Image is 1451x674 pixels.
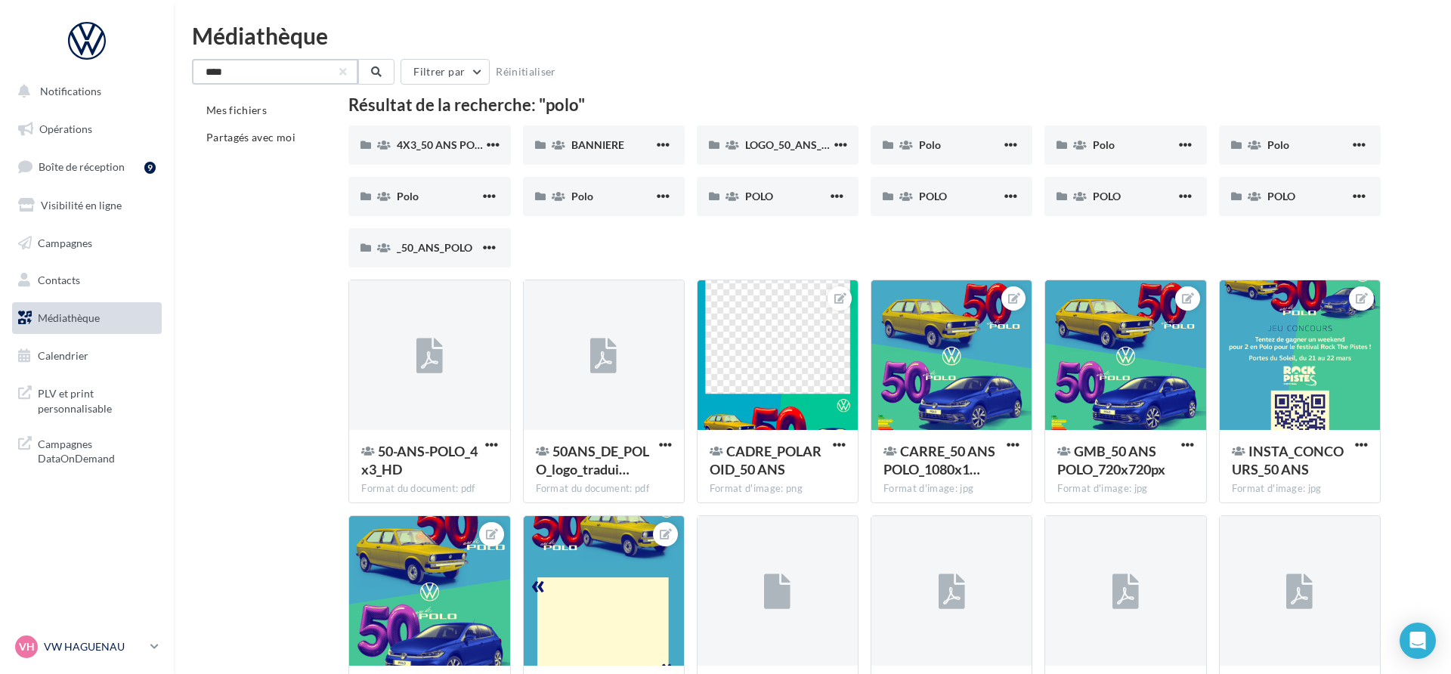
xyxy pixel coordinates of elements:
[919,190,947,203] span: POLO
[206,104,267,116] span: Mes fichiers
[397,138,487,151] span: 4X3_50 ANS POLO
[571,190,593,203] span: Polo
[9,150,165,183] a: Boîte de réception9
[1093,138,1115,151] span: Polo
[710,482,846,496] div: Format d'image: png
[919,138,941,151] span: Polo
[397,190,419,203] span: Polo
[883,482,1019,496] div: Format d'image: jpg
[38,349,88,362] span: Calendrier
[9,428,165,472] a: Campagnes DataOnDemand
[40,85,101,97] span: Notifications
[1267,138,1289,151] span: Polo
[710,443,821,478] span: CADRE_POLAROID_50 ANS
[38,236,92,249] span: Campagnes
[44,639,144,654] p: VW HAGUENAU
[38,274,80,286] span: Contacts
[745,190,773,203] span: POLO
[192,24,1433,47] div: Médiathèque
[38,311,100,324] span: Médiathèque
[12,632,162,661] a: VH VW HAGUENAU
[206,131,295,144] span: Partagés avec moi
[9,227,165,259] a: Campagnes
[1267,190,1295,203] span: POLO
[39,122,92,135] span: Opérations
[1232,443,1344,478] span: INSTA_CONCOURS_50 ANS
[39,160,125,173] span: Boîte de réception
[397,241,472,254] span: _50_ANS_POLO
[1057,482,1193,496] div: Format d'image: jpg
[9,264,165,296] a: Contacts
[9,113,165,145] a: Opérations
[571,138,624,151] span: BANNIERE
[41,199,122,212] span: Visibilité en ligne
[38,383,156,416] span: PLV et print personnalisable
[401,59,490,85] button: Filtrer par
[1400,623,1436,659] div: Open Intercom Messenger
[361,482,497,496] div: Format du document: pdf
[9,190,165,221] a: Visibilité en ligne
[9,377,165,422] a: PLV et print personnalisable
[144,162,156,174] div: 9
[490,63,562,81] button: Réinitialiser
[1057,443,1165,478] span: GMB_50 ANS POLO_720x720px
[1232,482,1368,496] div: Format d'image: jpg
[883,443,995,478] span: CARRE_50 ANS POLO_1080x1080px
[9,340,165,372] a: Calendrier
[1093,190,1121,203] span: POLO
[361,443,478,478] span: 50-ANS-POLO_4x3_HD
[9,302,165,334] a: Médiathèque
[536,482,672,496] div: Format du document: pdf
[9,76,159,107] button: Notifications
[745,138,849,151] span: LOGO_50_ANS_POLO
[38,434,156,466] span: Campagnes DataOnDemand
[536,443,649,478] span: 50ANS_DE_POLO_logo_traduit_FR_noir
[19,639,35,654] span: VH
[348,97,1381,113] div: Résultat de la recherche: "polo"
